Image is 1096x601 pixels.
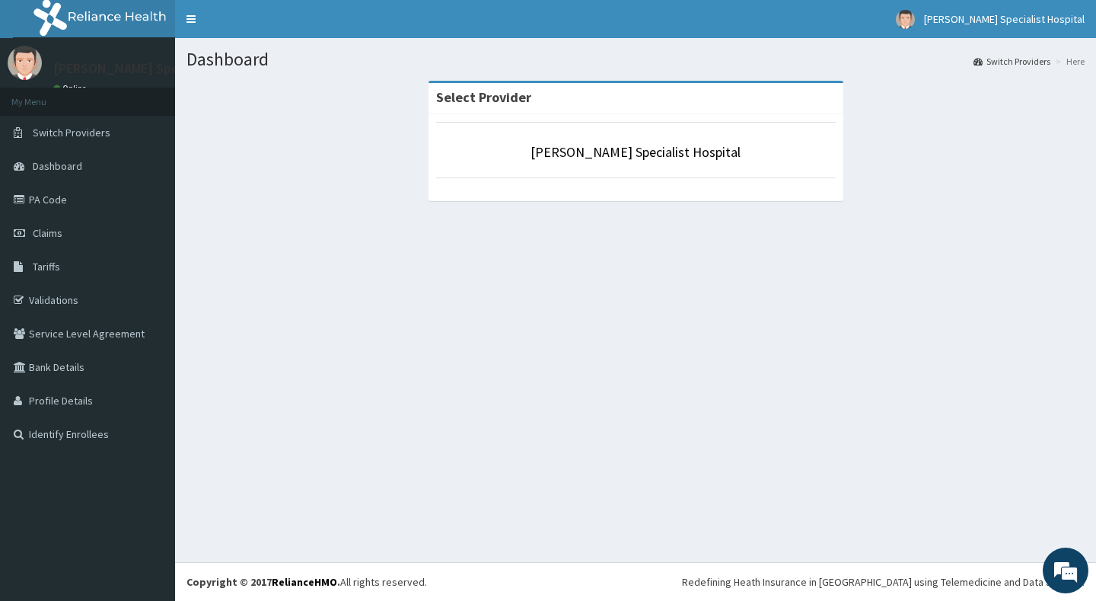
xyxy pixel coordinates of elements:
[33,159,82,173] span: Dashboard
[53,62,268,75] p: [PERSON_NAME] Specialist Hospital
[53,83,90,94] a: Online
[896,10,915,29] img: User Image
[530,143,741,161] a: [PERSON_NAME] Specialist Hospital
[272,575,337,589] a: RelianceHMO
[973,55,1050,68] a: Switch Providers
[186,50,1085,69] h1: Dashboard
[924,12,1085,26] span: [PERSON_NAME] Specialist Hospital
[186,575,340,589] strong: Copyright © 2017 .
[33,126,110,139] span: Switch Providers
[33,260,60,273] span: Tariffs
[682,574,1085,590] div: Redefining Heath Insurance in [GEOGRAPHIC_DATA] using Telemedicine and Data Science!
[8,46,42,80] img: User Image
[436,88,531,106] strong: Select Provider
[175,562,1096,601] footer: All rights reserved.
[33,226,62,240] span: Claims
[1052,55,1085,68] li: Here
